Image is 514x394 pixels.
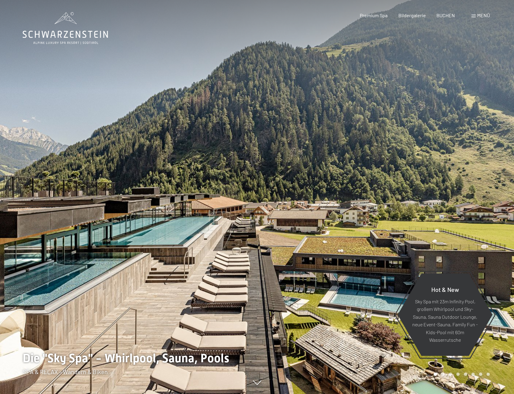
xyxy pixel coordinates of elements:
[398,12,426,18] a: Bildergalerie
[456,373,460,376] div: Carousel Page 4
[412,297,478,344] p: Sky Spa mit 23m Infinity Pool, großem Whirlpool und Sky-Sauna, Sauna Outdoor Lounge, neue Event-S...
[479,373,482,376] div: Carousel Page 7
[432,373,490,376] div: Carousel Pagination
[449,373,452,376] div: Carousel Page 3
[397,273,493,356] a: Hot & New Sky Spa mit 23m Infinity Pool, großem Whirlpool und Sky-Sauna, Sauna Outdoor Lounge, ne...
[434,373,437,376] div: Carousel Page 1 (Current Slide)
[471,373,475,376] div: Carousel Page 6
[431,286,459,293] span: Hot & New
[441,373,445,376] div: Carousel Page 2
[477,12,490,18] span: Menü
[464,373,467,376] div: Carousel Page 5
[360,12,388,18] a: Premium Spa
[436,12,455,18] a: BUCHEN
[487,373,490,376] div: Carousel Page 8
